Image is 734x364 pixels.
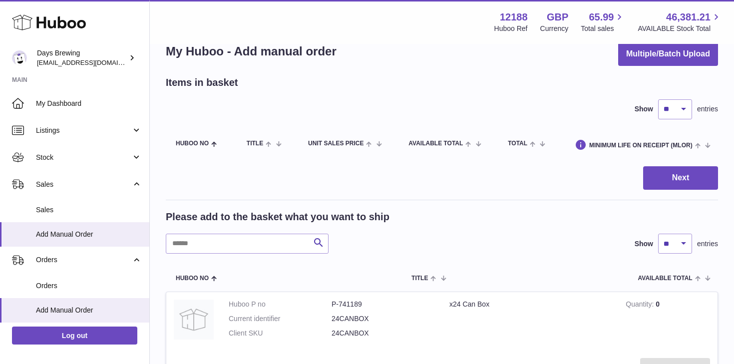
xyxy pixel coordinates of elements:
span: 46,381.21 [666,10,711,24]
span: Add Manual Order [36,306,142,315]
h2: Please add to the basket what you want to ship [166,210,389,224]
button: Next [643,166,718,190]
div: Days Brewing [37,48,127,67]
a: 46,381.21 AVAILABLE Stock Total [638,10,722,33]
span: Total sales [581,24,625,33]
h1: My Huboo - Add manual order [166,43,337,59]
span: Listings [36,126,131,135]
span: Stock [36,153,131,162]
span: entries [697,239,718,249]
span: 65.99 [589,10,614,24]
span: entries [697,104,718,114]
h2: Items in basket [166,76,238,89]
label: Show [635,239,653,249]
label: Show [635,104,653,114]
div: Huboo Ref [494,24,528,33]
strong: 12188 [500,10,528,24]
span: Huboo no [176,275,209,282]
dt: Huboo P no [229,300,332,309]
span: AVAILABLE Total [638,275,693,282]
span: Add Manual Order [36,230,142,239]
a: 65.99 Total sales [581,10,625,33]
strong: Quantity [626,300,656,311]
span: Total [508,140,527,147]
span: Huboo no [176,140,209,147]
button: Multiple/Batch Upload [618,42,718,66]
img: x24 Can Box [174,300,214,340]
span: Title [411,275,428,282]
dt: Current identifier [229,314,332,324]
span: Orders [36,255,131,265]
span: Title [247,140,263,147]
span: AVAILABLE Total [408,140,463,147]
strong: GBP [547,10,568,24]
span: My Dashboard [36,99,142,108]
img: helena@daysbrewing.com [12,50,27,65]
dd: 24CANBOX [332,314,434,324]
span: Minimum Life On Receipt (MLOR) [589,142,693,149]
dd: 24CANBOX [332,329,434,338]
span: Sales [36,180,131,189]
td: x24 Can Box [442,292,618,351]
div: Currency [540,24,569,33]
span: Orders [36,281,142,291]
dt: Client SKU [229,329,332,338]
span: Sales [36,205,142,215]
span: [EMAIL_ADDRESS][DOMAIN_NAME] [37,58,147,66]
a: Log out [12,327,137,345]
td: 0 [618,292,718,351]
span: AVAILABLE Stock Total [638,24,722,33]
span: Unit Sales Price [308,140,364,147]
dd: P-741189 [332,300,434,309]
